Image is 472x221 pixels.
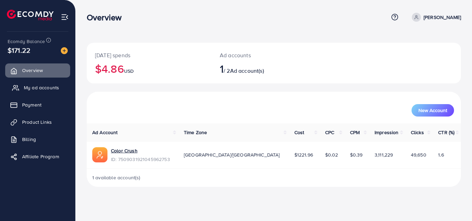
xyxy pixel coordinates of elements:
[5,115,70,129] a: Product Links
[22,119,52,125] span: Product Links
[61,13,69,21] img: menu
[92,129,118,136] span: Ad Account
[438,129,454,136] span: CTR (%)
[111,156,170,163] span: ID: 7509031921045962753
[24,84,59,91] span: My ad accounts
[424,13,461,21] p: [PERSON_NAME]
[8,45,30,55] span: $171.22
[7,10,54,20] img: logo
[438,151,444,158] span: 1.6
[220,51,297,59] p: Ad accounts
[8,38,45,45] span: Ecomdy Balance
[22,153,59,160] span: Affiliate Program
[411,151,426,158] span: 49,650
[95,62,203,75] h2: $4.86
[5,132,70,146] a: Billing
[220,61,224,77] span: 1
[325,129,334,136] span: CPC
[375,151,393,158] span: 3,111,229
[350,151,363,158] span: $0.39
[230,67,264,74] span: Ad account(s)
[5,150,70,163] a: Affiliate Program
[5,81,70,94] a: My ad accounts
[411,129,424,136] span: Clicks
[92,147,107,162] img: ic-ads-acc.e4c84228.svg
[325,151,338,158] span: $0.02
[294,151,313,158] span: $1221.96
[87,12,127,22] h3: Overview
[92,174,141,181] span: 1 available account(s)
[5,98,70,112] a: Payment
[184,151,280,158] span: [GEOGRAPHIC_DATA]/[GEOGRAPHIC_DATA]
[61,47,68,54] img: image
[294,129,304,136] span: Cost
[5,63,70,77] a: Overview
[220,62,297,75] h2: / 2
[418,108,447,113] span: New Account
[124,68,134,74] span: USD
[412,104,454,117] button: New Account
[375,129,399,136] span: Impression
[409,13,461,22] a: [PERSON_NAME]
[22,67,43,74] span: Overview
[22,136,36,143] span: Billing
[443,190,467,216] iframe: Chat
[95,51,203,59] p: [DATE] spends
[350,129,360,136] span: CPM
[111,147,138,154] a: Color Crush
[22,101,41,108] span: Payment
[184,129,207,136] span: Time Zone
